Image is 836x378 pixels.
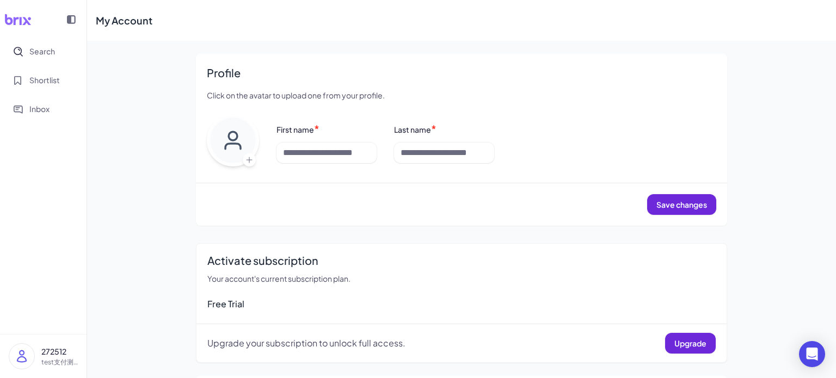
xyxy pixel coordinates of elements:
[9,344,34,369] img: user_logo.png
[207,337,405,350] p: Upgrade your subscription to unlock full access.
[29,103,50,115] span: Inbox
[207,90,716,101] p: Click on the avatar to upload one from your profile.
[41,357,78,367] p: test支付测试2
[656,200,707,209] span: Save changes
[7,39,80,64] button: Search
[7,97,80,121] button: Inbox
[29,75,60,86] span: Shortlist
[207,65,716,81] h2: Profile
[799,341,825,367] div: Open Intercom Messenger
[207,252,716,269] h2: Activate subscription
[665,333,716,354] button: Upgrade
[207,298,716,311] div: Free Trial
[207,273,716,284] p: Your account's current subscription plan.
[7,68,80,92] button: Shortlist
[29,46,55,57] span: Search
[394,125,431,134] label: Last name
[647,194,716,215] button: Save changes
[41,346,78,357] p: 272512
[207,114,259,170] div: Upload avatar
[276,125,314,134] label: First name
[674,338,706,348] span: Upgrade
